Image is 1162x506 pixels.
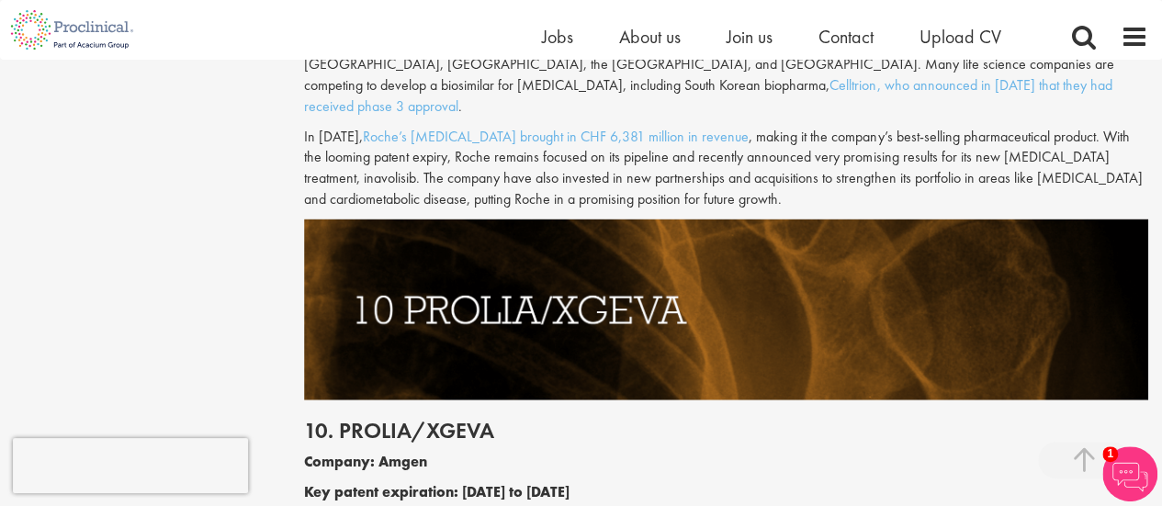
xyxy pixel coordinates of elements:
a: Roche’s [MEDICAL_DATA] brought in CHF 6,381 million in revenue [363,127,749,146]
a: Jobs [542,25,573,49]
b: Key patent expiration: [DATE] to [DATE] [304,482,570,501]
img: Chatbot [1102,446,1157,501]
a: Join us [727,25,773,49]
span: 1 [1102,446,1118,462]
iframe: reCAPTCHA [13,438,248,493]
b: Company: Amgen [304,452,427,471]
p: [MEDICAL_DATA], sold under the brand name [MEDICAL_DATA], is used to treat adults with relapsing ... [304,12,1148,117]
a: Contact [818,25,874,49]
a: About us [619,25,681,49]
p: In [DATE], , making it the company’s best-selling pharmaceutical product. With the looming patent... [304,127,1148,210]
a: Celltrion, who announced in [DATE] that they had received phase 3 approval [304,75,1111,116]
a: Upload CV [919,25,1001,49]
h2: 10. Prolia/Xgeva [304,419,1148,443]
img: Drugs with patents due to expire Prolia/Xgeva [304,219,1148,400]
